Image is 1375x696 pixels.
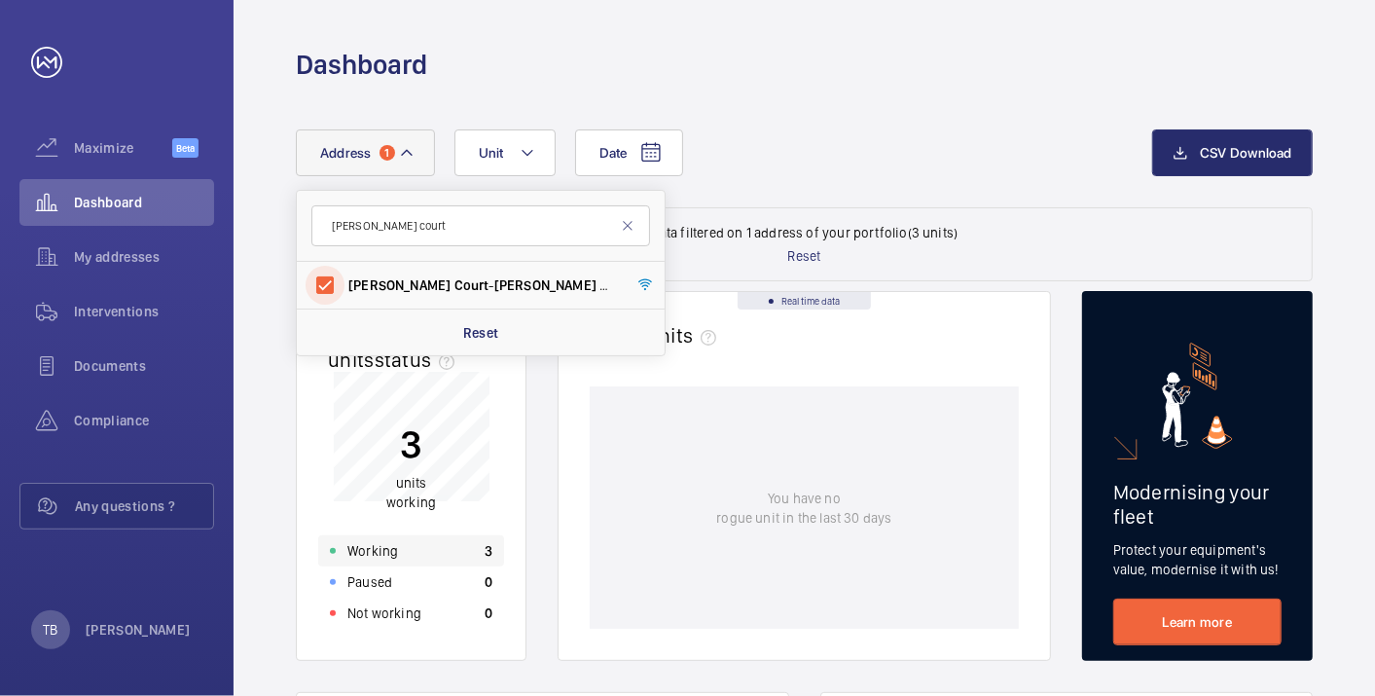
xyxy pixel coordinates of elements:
[454,129,556,176] button: Unit
[86,620,191,640] p: [PERSON_NAME]
[74,247,214,267] span: My addresses
[43,620,57,640] p: TB
[347,541,398,561] p: Working
[1200,145,1292,161] span: CSV Download
[1152,129,1313,176] button: CSV Download
[386,421,436,469] p: 3
[311,205,650,246] input: Search by address
[74,411,214,430] span: Compliance
[347,604,421,623] p: Not working
[485,604,492,623] p: 0
[738,292,871,310] div: Real time data
[386,495,436,511] span: working
[74,302,214,321] span: Interventions
[386,474,436,513] p: units
[485,572,492,592] p: 0
[599,145,628,161] span: Date
[1162,343,1233,449] img: marketing-card.svg
[347,572,392,592] p: Paused
[1113,480,1282,529] h2: Modernising your fleet
[485,541,492,561] p: 3
[1113,599,1282,645] a: Learn more
[348,277,451,293] span: [PERSON_NAME]
[479,145,504,161] span: Unit
[74,193,214,212] span: Dashboard
[320,145,372,161] span: Address
[296,129,435,176] button: Address1
[172,138,199,158] span: Beta
[75,496,213,516] span: Any questions ?
[74,356,214,376] span: Documents
[716,489,891,528] p: You have no rogue unit in the last 30 days
[651,223,959,242] p: Data filtered on 1 address of your portfolio (3 units)
[380,145,395,161] span: 1
[296,47,427,83] h1: Dashboard
[647,323,725,348] span: units
[454,277,489,293] span: Court
[575,129,683,176] button: Date
[74,138,172,158] span: Maximize
[788,246,821,266] p: Reset
[348,275,616,295] span: - [STREET_ADDRESS]
[494,277,597,293] span: [PERSON_NAME]
[375,348,463,372] span: status
[463,323,499,343] p: Reset
[1113,540,1282,579] p: Protect your equipment's value, modernise it with us!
